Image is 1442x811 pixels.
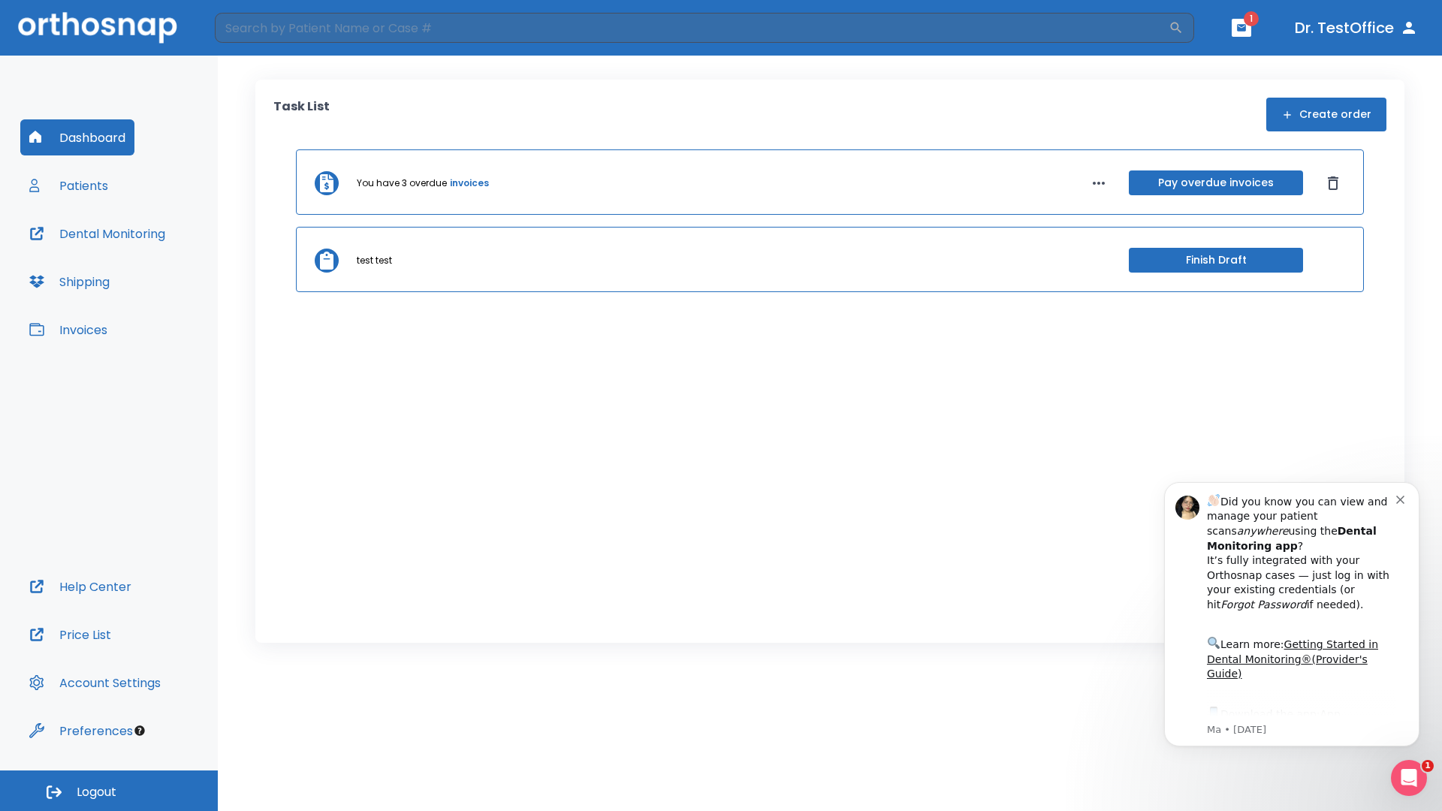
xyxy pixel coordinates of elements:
[1244,11,1259,26] span: 1
[1129,170,1303,195] button: Pay overdue invoices
[357,176,447,190] p: You have 3 overdue
[20,568,140,604] button: Help Center
[77,784,116,800] span: Logout
[357,254,392,267] p: test test
[1266,98,1386,131] button: Create order
[133,724,146,737] div: Tooltip anchor
[20,216,174,252] button: Dental Monitoring
[215,13,1169,43] input: Search by Patient Name or Case #
[1142,460,1442,770] iframe: Intercom notifications message
[65,264,255,277] p: Message from Ma, sent 1w ago
[1289,14,1424,41] button: Dr. TestOffice
[20,167,117,204] button: Patients
[450,176,489,190] a: invoices
[20,264,119,300] button: Shipping
[1129,248,1303,273] button: Finish Draft
[20,665,170,701] button: Account Settings
[65,249,199,276] a: App Store
[20,713,142,749] button: Preferences
[255,32,267,44] button: Dismiss notification
[20,119,134,155] button: Dashboard
[18,12,177,43] img: Orthosnap
[1321,171,1345,195] button: Dismiss
[1422,760,1434,772] span: 1
[20,617,120,653] button: Price List
[1391,760,1427,796] iframe: Intercom live chat
[20,312,116,348] button: Invoices
[273,98,330,131] p: Task List
[65,245,255,321] div: Download the app: | ​ Let us know if you need help getting started!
